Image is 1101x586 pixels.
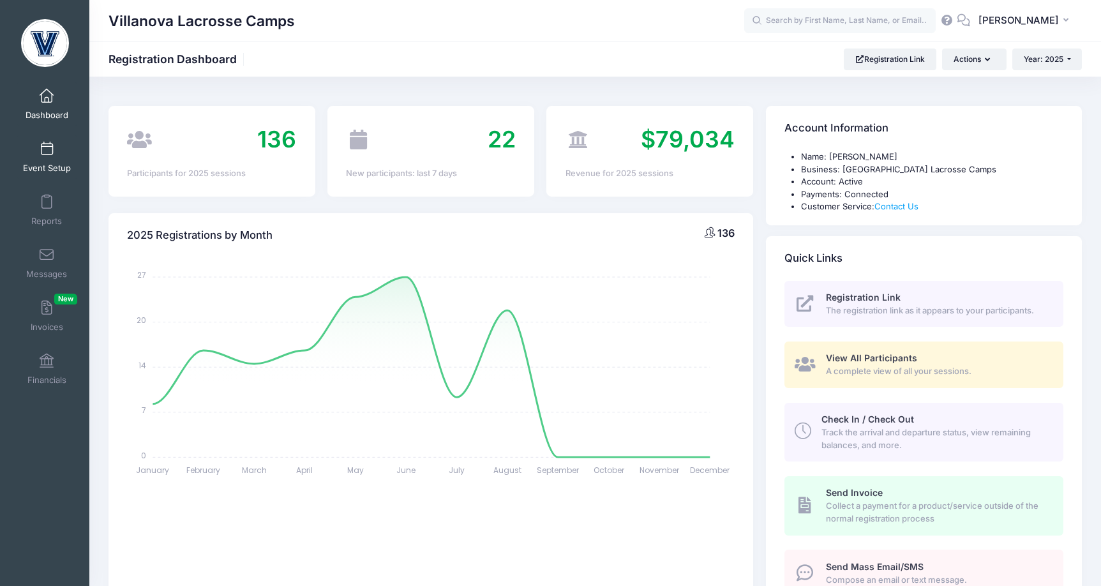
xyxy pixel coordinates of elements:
[54,294,77,304] span: New
[640,465,680,476] tspan: November
[942,49,1006,70] button: Actions
[744,8,936,34] input: Search by First Name, Last Name, or Email...
[826,292,901,303] span: Registration Link
[17,82,77,126] a: Dashboard
[139,359,147,370] tspan: 14
[27,375,66,386] span: Financials
[691,465,731,476] tspan: December
[346,167,515,180] div: New participants: last 7 days
[138,269,147,280] tspan: 27
[137,465,170,476] tspan: January
[784,281,1063,327] a: Registration Link The registration link as it appears to your participants.
[31,322,63,333] span: Invoices
[826,500,1049,525] span: Collect a payment for a product/service outside of the normal registration process
[1024,54,1063,64] span: Year: 2025
[17,135,77,179] a: Event Setup
[257,125,296,153] span: 136
[127,217,273,253] h4: 2025 Registrations by Month
[488,125,516,153] span: 22
[641,125,735,153] span: $79,034
[21,19,69,67] img: Villanova Lacrosse Camps
[26,269,67,280] span: Messages
[826,352,917,363] span: View All Participants
[801,151,1063,163] li: Name: [PERSON_NAME]
[784,342,1063,388] a: View All Participants A complete view of all your sessions.
[784,403,1063,462] a: Check In / Check Out Track the arrival and departure status, view remaining balances, and more.
[784,240,843,276] h4: Quick Links
[23,163,71,174] span: Event Setup
[826,365,1049,378] span: A complete view of all your sessions.
[186,465,220,476] tspan: February
[142,405,147,416] tspan: 7
[31,216,62,227] span: Reports
[784,476,1063,535] a: Send Invoice Collect a payment for a product/service outside of the normal registration process
[17,294,77,338] a: InvoicesNew
[17,188,77,232] a: Reports
[109,52,248,66] h1: Registration Dashboard
[142,449,147,460] tspan: 0
[801,200,1063,213] li: Customer Service:
[565,167,735,180] div: Revenue for 2025 sessions
[594,465,625,476] tspan: October
[844,49,936,70] a: Registration Link
[137,315,147,326] tspan: 20
[493,465,521,476] tspan: August
[717,227,735,239] span: 136
[26,110,68,121] span: Dashboard
[826,487,883,498] span: Send Invoice
[801,163,1063,176] li: Business: [GEOGRAPHIC_DATA] Lacrosse Camps
[978,13,1059,27] span: [PERSON_NAME]
[17,347,77,391] a: Financials
[1012,49,1082,70] button: Year: 2025
[537,465,580,476] tspan: September
[396,465,416,476] tspan: June
[821,414,914,424] span: Check In / Check Out
[801,176,1063,188] li: Account: Active
[17,241,77,285] a: Messages
[874,201,918,211] a: Contact Us
[242,465,267,476] tspan: March
[826,304,1049,317] span: The registration link as it appears to your participants.
[449,465,465,476] tspan: July
[347,465,364,476] tspan: May
[970,6,1082,36] button: [PERSON_NAME]
[109,6,295,36] h1: Villanova Lacrosse Camps
[801,188,1063,201] li: Payments: Connected
[826,561,924,572] span: Send Mass Email/SMS
[297,465,313,476] tspan: April
[784,110,888,147] h4: Account Information
[821,426,1049,451] span: Track the arrival and departure status, view remaining balances, and more.
[127,167,296,180] div: Participants for 2025 sessions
